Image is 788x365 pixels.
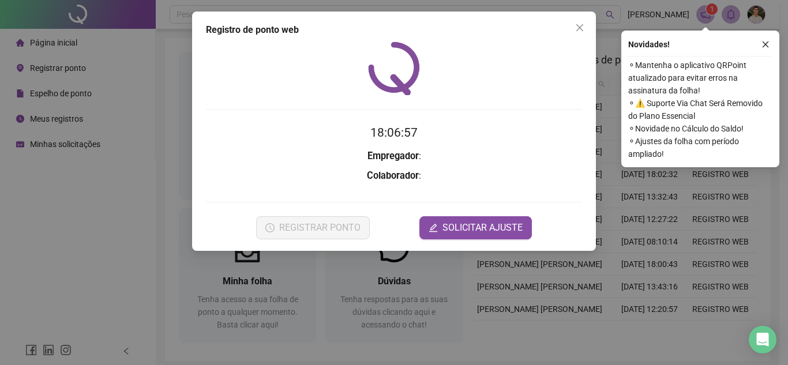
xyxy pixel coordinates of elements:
span: SOLICITAR AJUSTE [442,221,523,235]
div: Registro de ponto web [206,23,582,37]
button: editSOLICITAR AJUSTE [419,216,532,239]
button: REGISTRAR PONTO [256,216,370,239]
span: ⚬ Novidade no Cálculo do Saldo! [628,122,772,135]
button: Close [571,18,589,37]
span: ⚬ ⚠️ Suporte Via Chat Será Removido do Plano Essencial [628,97,772,122]
strong: Empregador [367,150,419,161]
div: Open Intercom Messenger [749,326,776,353]
img: QRPoint [368,42,420,95]
span: close [575,23,584,32]
h3: : [206,149,582,164]
span: ⚬ Ajustes da folha com período ampliado! [628,135,772,160]
span: Novidades ! [628,38,670,51]
strong: Colaborador [367,170,419,181]
span: ⚬ Mantenha o aplicativo QRPoint atualizado para evitar erros na assinatura da folha! [628,59,772,97]
h3: : [206,168,582,183]
span: edit [429,223,438,232]
time: 18:06:57 [370,126,418,140]
span: close [761,40,770,48]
